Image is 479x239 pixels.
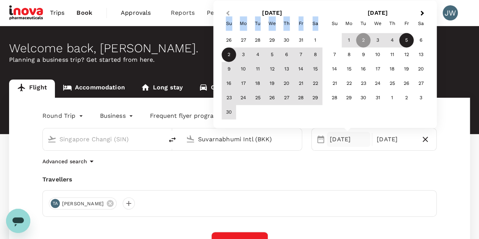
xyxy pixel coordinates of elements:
[222,33,236,48] div: Choose Sunday, October 26th, 2025
[191,80,250,98] a: Car rental
[328,91,342,105] div: Choose Sunday, December 28th, 2025
[222,33,323,120] div: Month November, 2025
[59,133,147,145] input: Depart from
[328,48,342,62] div: Choose Sunday, December 7th, 2025
[42,157,96,166] button: Advanced search
[308,62,323,77] div: Choose Saturday, November 15th, 2025
[371,33,385,48] div: Choose Wednesday, December 3rd, 2025
[265,62,279,77] div: Choose Wednesday, November 12th, 2025
[150,111,237,120] button: Frequent flyer programme
[374,132,417,147] div: [DATE]
[414,48,428,62] div: Choose Saturday, December 13th, 2025
[399,16,414,31] div: Friday
[222,105,236,120] div: Choose Sunday, November 30th, 2025
[399,91,414,105] div: Choose Friday, January 2nd, 2026
[385,77,399,91] div: Choose Thursday, December 25th, 2025
[9,41,470,55] div: Welcome back , [PERSON_NAME] .
[414,33,428,48] div: Choose Saturday, December 6th, 2025
[121,8,159,17] span: Approvals
[236,62,251,77] div: Choose Monday, November 10th, 2025
[327,132,370,147] div: [DATE]
[279,62,294,77] div: Choose Thursday, November 13th, 2025
[236,77,251,91] div: Choose Monday, November 17th, 2025
[328,62,342,77] div: Choose Sunday, December 14th, 2025
[207,8,227,17] span: People
[294,62,308,77] div: Choose Friday, November 14th, 2025
[42,110,85,122] div: Round Trip
[414,77,428,91] div: Choose Saturday, December 27th, 2025
[356,77,371,91] div: Choose Tuesday, December 23rd, 2025
[371,62,385,77] div: Choose Wednesday, December 17th, 2025
[342,91,356,105] div: Choose Monday, December 29th, 2025
[385,91,399,105] div: Choose Thursday, January 1st, 2026
[356,33,371,48] div: Choose Tuesday, December 2nd, 2025
[50,8,65,17] span: Trips
[221,8,233,20] button: Previous Month
[414,62,428,77] div: Choose Saturday, December 20th, 2025
[294,91,308,105] div: Choose Friday, November 28th, 2025
[308,91,323,105] div: Choose Saturday, November 29th, 2025
[163,131,181,149] button: delete
[356,48,371,62] div: Choose Tuesday, December 9th, 2025
[371,77,385,91] div: Choose Wednesday, December 24th, 2025
[443,5,458,20] div: JW
[236,91,251,105] div: Choose Monday, November 24th, 2025
[371,91,385,105] div: Choose Wednesday, December 31st, 2025
[356,16,371,31] div: Tuesday
[49,197,117,209] div: TA[PERSON_NAME]
[325,9,431,16] h2: [DATE]
[100,110,135,122] div: Business
[133,80,191,98] a: Long stay
[251,77,265,91] div: Choose Tuesday, November 18th, 2025
[42,158,87,165] p: Advanced search
[294,16,308,31] div: Friday
[279,33,294,48] div: Choose Thursday, October 30th, 2025
[222,77,236,91] div: Choose Sunday, November 16th, 2025
[42,175,437,184] div: Travellers
[385,33,399,48] div: Choose Thursday, December 4th, 2025
[342,77,356,91] div: Choose Monday, December 22nd, 2025
[279,16,294,31] div: Thursday
[328,16,342,31] div: Sunday
[371,48,385,62] div: Choose Wednesday, December 10th, 2025
[9,80,55,98] a: Flight
[356,62,371,77] div: Choose Tuesday, December 16th, 2025
[356,91,371,105] div: Choose Tuesday, December 30th, 2025
[222,62,236,77] div: Choose Sunday, November 9th, 2025
[294,48,308,62] div: Choose Friday, November 7th, 2025
[236,33,251,48] div: Choose Monday, October 27th, 2025
[222,48,236,62] div: Choose Sunday, November 2nd, 2025
[251,62,265,77] div: Choose Tuesday, November 11th, 2025
[279,91,294,105] div: Choose Thursday, November 27th, 2025
[219,9,325,16] h2: [DATE]
[279,48,294,62] div: Choose Thursday, November 6th, 2025
[76,8,92,17] span: Book
[308,16,323,31] div: Saturday
[414,16,428,31] div: Saturday
[279,77,294,91] div: Choose Thursday, November 20th, 2025
[385,62,399,77] div: Choose Thursday, December 18th, 2025
[55,80,133,98] a: Accommodation
[414,91,428,105] div: Choose Saturday, January 3rd, 2026
[342,16,356,31] div: Monday
[342,33,356,48] div: Choose Monday, December 1st, 2025
[251,48,265,62] div: Choose Tuesday, November 4th, 2025
[251,91,265,105] div: Choose Tuesday, November 25th, 2025
[385,16,399,31] div: Thursday
[251,33,265,48] div: Choose Tuesday, October 28th, 2025
[328,33,428,105] div: Month December, 2025
[328,77,342,91] div: Choose Sunday, December 21st, 2025
[150,111,228,120] p: Frequent flyer programme
[265,91,279,105] div: Choose Wednesday, November 26th, 2025
[9,5,44,21] img: iNova Pharmaceuticals
[222,16,236,31] div: Sunday
[251,16,265,31] div: Tuesday
[6,209,30,233] iframe: Button to launch messaging window
[399,62,414,77] div: Choose Friday, December 19th, 2025
[265,48,279,62] div: Choose Wednesday, November 5th, 2025
[417,8,429,20] button: Next Month
[9,55,470,64] p: Planning a business trip? Get started from here.
[294,33,308,48] div: Choose Friday, October 31st, 2025
[58,200,108,208] span: [PERSON_NAME]
[222,91,236,105] div: Choose Sunday, November 23rd, 2025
